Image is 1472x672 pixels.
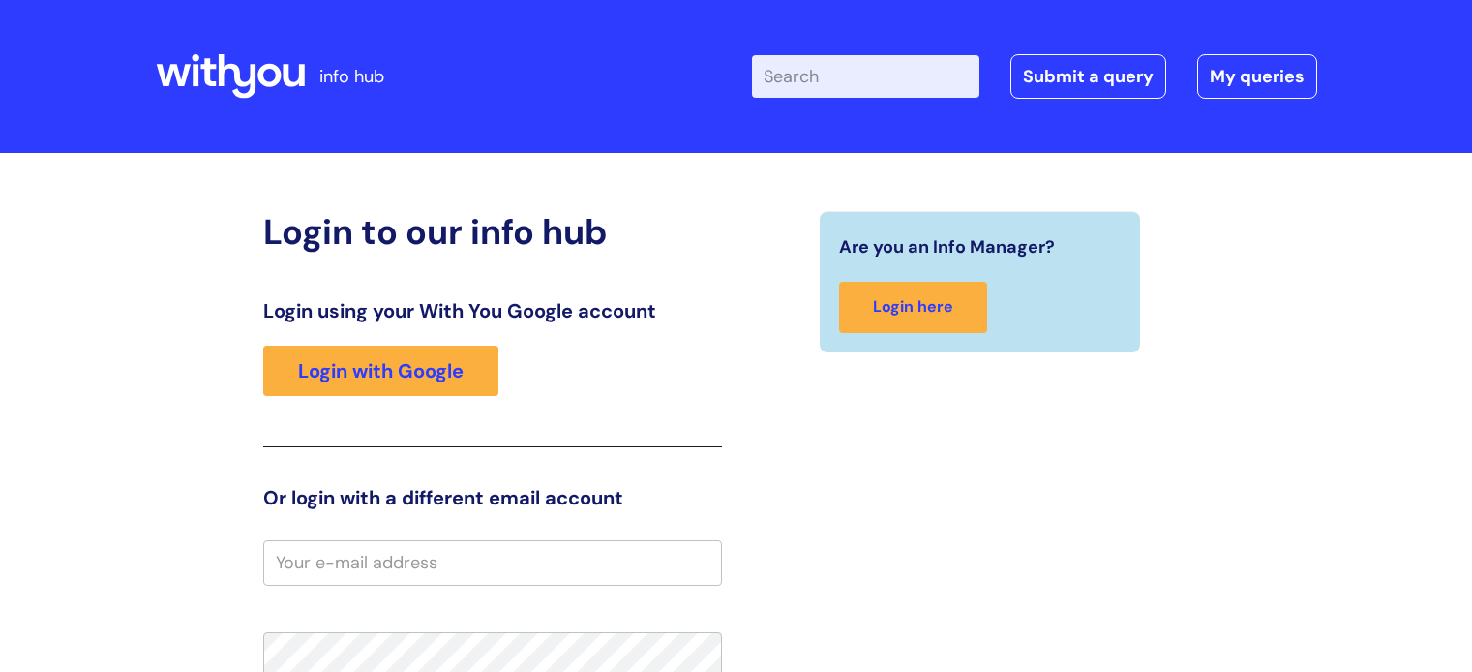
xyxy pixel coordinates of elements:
[263,211,722,253] h2: Login to our info hub
[263,299,722,322] h3: Login using your With You Google account
[263,486,722,509] h3: Or login with a different email account
[839,282,987,333] a: Login here
[1197,54,1317,99] a: My queries
[263,540,722,585] input: Your e-mail address
[752,55,979,98] input: Search
[319,61,384,92] p: info hub
[839,231,1055,262] span: Are you an Info Manager?
[263,346,498,396] a: Login with Google
[1010,54,1166,99] a: Submit a query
